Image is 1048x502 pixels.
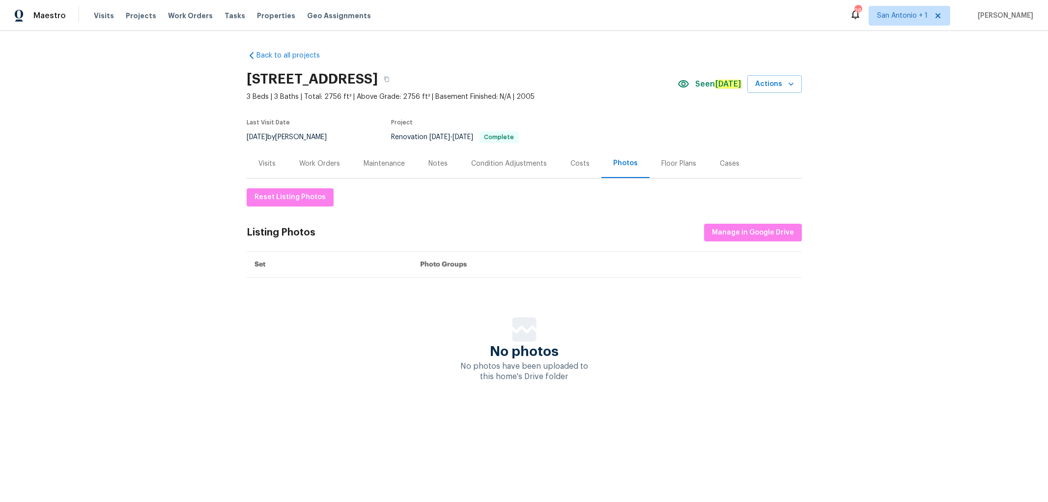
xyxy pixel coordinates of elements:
[168,11,213,21] span: Work Orders
[258,159,276,169] div: Visits
[704,224,802,242] button: Manage in Google Drive
[247,131,339,143] div: by [PERSON_NAME]
[715,80,741,89] em: [DATE]
[877,11,928,21] span: San Antonio + 1
[299,159,340,169] div: Work Orders
[747,75,802,93] button: Actions
[480,134,518,140] span: Complete
[613,158,638,168] div: Photos
[247,119,290,125] span: Last Visit Date
[225,12,245,19] span: Tasks
[247,228,315,237] div: Listing Photos
[255,191,326,204] span: Reset Listing Photos
[854,6,861,16] div: 26
[247,134,267,141] span: [DATE]
[570,159,590,169] div: Costs
[755,78,794,90] span: Actions
[378,70,396,88] button: Copy Address
[471,159,547,169] div: Condition Adjustments
[247,51,341,60] a: Back to all projects
[412,252,802,278] th: Photo Groups
[391,119,413,125] span: Project
[391,134,519,141] span: Renovation
[428,159,448,169] div: Notes
[94,11,114,21] span: Visits
[460,362,588,381] span: No photos have been uploaded to this home's Drive folder
[712,227,794,239] span: Manage in Google Drive
[974,11,1033,21] span: [PERSON_NAME]
[247,74,378,84] h2: [STREET_ADDRESS]
[453,134,473,141] span: [DATE]
[247,252,412,278] th: Set
[257,11,295,21] span: Properties
[490,347,559,356] span: No photos
[695,79,741,89] span: Seen
[661,159,696,169] div: Floor Plans
[247,188,334,207] button: Reset Listing Photos
[429,134,450,141] span: [DATE]
[720,159,739,169] div: Cases
[33,11,66,21] span: Maestro
[364,159,405,169] div: Maintenance
[429,134,473,141] span: -
[126,11,156,21] span: Projects
[247,92,678,102] span: 3 Beds | 3 Baths | Total: 2756 ft² | Above Grade: 2756 ft² | Basement Finished: N/A | 2005
[307,11,371,21] span: Geo Assignments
